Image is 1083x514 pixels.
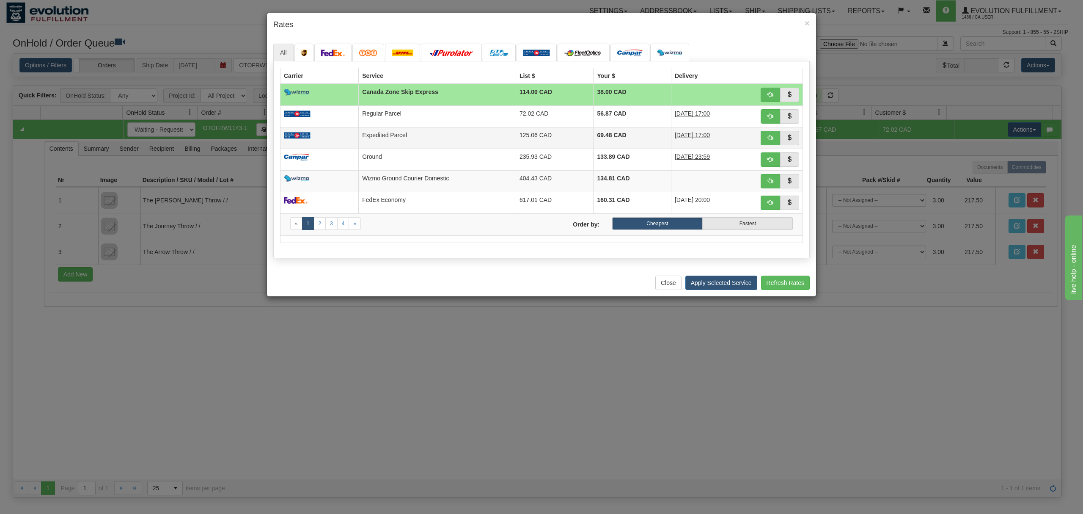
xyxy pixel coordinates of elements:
[594,84,671,106] td: 38.00 CAD
[284,175,309,182] img: wizmo.png
[703,217,793,230] label: Fastest
[325,217,338,230] a: 3
[516,127,594,149] td: 125.06 CAD
[594,127,671,149] td: 69.48 CAD
[761,276,810,290] button: Refresh Rates
[675,110,710,117] span: [DATE] 17:00
[657,50,682,56] img: wizmo.png
[313,217,326,230] a: 2
[359,84,516,106] td: Canada Zone Skip Express
[321,50,345,56] img: FedEx.png
[805,19,810,28] button: Close
[302,217,314,230] a: 1
[805,18,810,28] span: ×
[671,127,757,149] td: 5 Days
[359,127,516,149] td: Expedited Parcel
[337,217,349,230] a: 4
[295,221,298,227] span: «
[675,196,710,203] span: [DATE] 20:00
[564,50,603,56] img: CarrierLogo_10182.png
[1064,214,1082,300] iframe: chat widget
[671,68,757,84] th: Delivery
[428,50,475,56] img: purolator.png
[516,170,594,192] td: 404.43 CAD
[392,50,413,56] img: dhl.png
[516,192,594,213] td: 617.01 CAD
[671,149,757,170] td: 7 Days
[359,105,516,127] td: Regular Parcel
[617,50,643,56] img: campar.png
[594,170,671,192] td: 134.81 CAD
[541,217,606,229] label: Order by:
[523,50,550,56] img: Canada_post.png
[280,68,359,84] th: Carrier
[359,68,516,84] th: Service
[675,132,710,138] span: [DATE] 17:00
[359,170,516,192] td: Wizmo Ground Courier Domestic
[516,84,594,106] td: 114.00 CAD
[353,221,356,227] span: »
[301,50,307,56] img: ups.png
[594,105,671,127] td: 56.87 CAD
[516,149,594,170] td: 235.93 CAD
[685,276,757,290] button: Apply Selected Service
[594,68,671,84] th: Your $
[284,111,311,117] img: Canada_post.png
[284,197,308,204] img: FedEx.png
[594,192,671,213] td: 160.31 CAD
[273,19,810,30] h4: Rates
[284,154,309,160] img: campar.png
[359,50,377,56] img: tnt.png
[655,276,682,290] button: Close
[273,44,294,61] a: All
[284,89,309,96] img: wizmo.png
[290,217,302,230] a: Previous
[284,132,311,139] img: Canada_post.png
[516,68,594,84] th: List $
[6,5,78,15] div: live help - online
[359,149,516,170] td: Ground
[349,217,361,230] a: Next
[612,217,702,230] label: Cheapest
[671,105,757,127] td: 7 Days
[516,105,594,127] td: 72.02 CAD
[594,149,671,170] td: 133.89 CAD
[359,192,516,213] td: FedEx Economy
[489,50,509,56] img: CarrierLogo_10191.png
[675,153,710,160] span: [DATE] 23:59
